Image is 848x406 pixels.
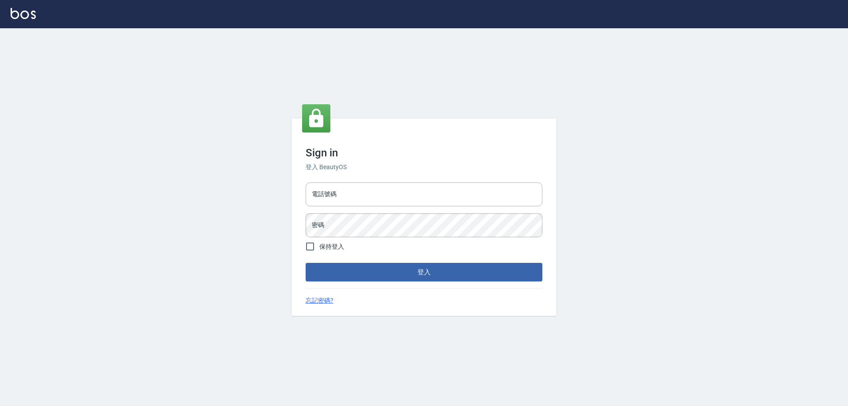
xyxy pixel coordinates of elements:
span: 保持登入 [319,242,344,251]
button: 登入 [306,263,542,281]
a: 忘記密碼? [306,296,333,305]
img: Logo [11,8,36,19]
h3: Sign in [306,147,542,159]
h6: 登入 BeautyOS [306,163,542,172]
